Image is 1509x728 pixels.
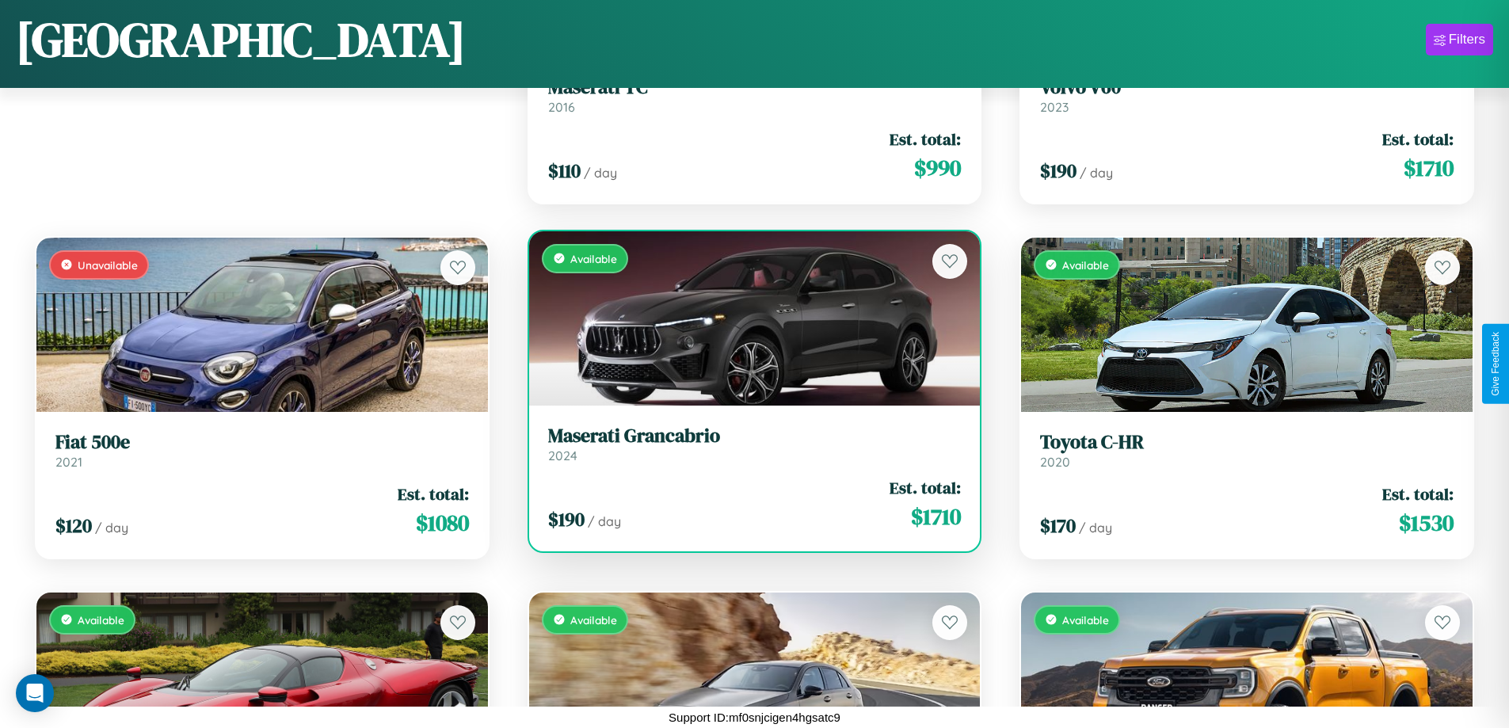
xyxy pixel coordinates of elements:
[1449,32,1485,48] div: Filters
[570,613,617,627] span: Available
[1040,76,1454,115] a: Volvo V602023
[1426,24,1493,55] button: Filters
[78,613,124,627] span: Available
[1490,332,1501,396] div: Give Feedback
[1040,158,1076,184] span: $ 190
[570,252,617,265] span: Available
[890,128,961,151] span: Est. total:
[1062,613,1109,627] span: Available
[548,425,962,448] h3: Maserati Grancabrio
[1040,431,1454,470] a: Toyota C-HR2020
[588,513,621,529] span: / day
[55,454,82,470] span: 2021
[669,707,840,728] p: Support ID: mf0snjcigen4hgsatc9
[16,7,466,72] h1: [GEOGRAPHIC_DATA]
[548,425,962,463] a: Maserati Grancabrio2024
[548,158,581,184] span: $ 110
[1382,128,1454,151] span: Est. total:
[548,506,585,532] span: $ 190
[1040,99,1069,115] span: 2023
[55,431,469,470] a: Fiat 500e2021
[16,674,54,712] div: Open Intercom Messenger
[1040,76,1454,99] h3: Volvo V60
[914,152,961,184] span: $ 990
[1079,520,1112,536] span: / day
[584,165,617,181] span: / day
[55,513,92,539] span: $ 120
[548,448,577,463] span: 2024
[1062,258,1109,272] span: Available
[398,482,469,505] span: Est. total:
[78,258,138,272] span: Unavailable
[95,520,128,536] span: / day
[890,476,961,499] span: Est. total:
[1404,152,1454,184] span: $ 1710
[1399,507,1454,539] span: $ 1530
[911,501,961,532] span: $ 1710
[548,76,962,99] h3: Maserati TC
[548,99,575,115] span: 2016
[1040,454,1070,470] span: 2020
[55,431,469,454] h3: Fiat 500e
[1040,431,1454,454] h3: Toyota C-HR
[416,507,469,539] span: $ 1080
[1382,482,1454,505] span: Est. total:
[1040,513,1076,539] span: $ 170
[1080,165,1113,181] span: / day
[548,76,962,115] a: Maserati TC2016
